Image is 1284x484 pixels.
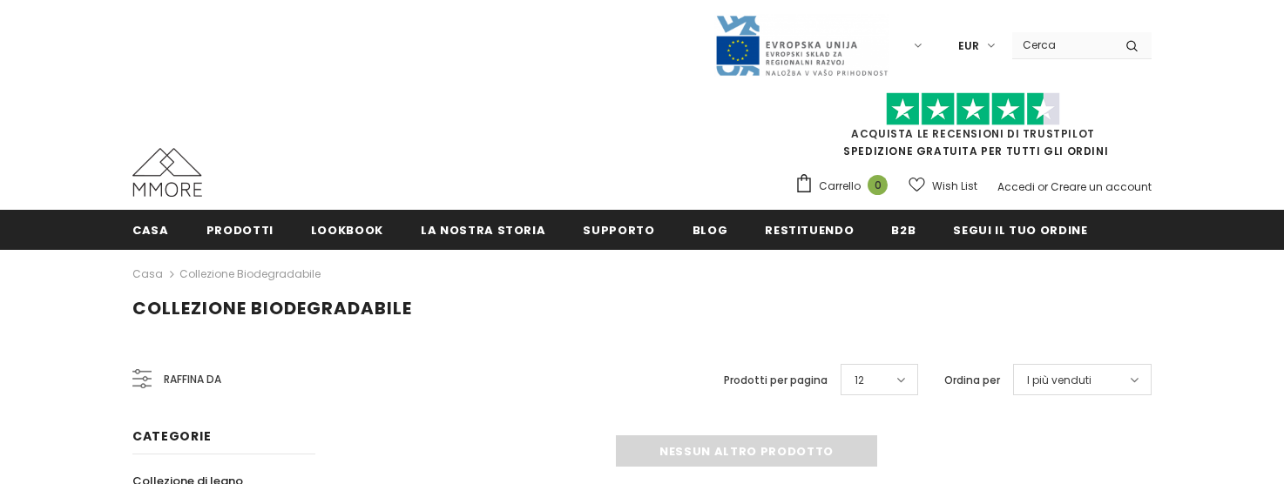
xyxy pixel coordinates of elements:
img: Javni Razpis [714,14,889,77]
span: Lookbook [311,222,383,239]
img: Casi MMORE [132,148,202,197]
label: Ordina per [944,372,1000,389]
span: Raffina da [164,370,221,389]
span: Segui il tuo ordine [953,222,1087,239]
span: EUR [958,37,979,55]
a: Casa [132,264,163,285]
span: La nostra storia [421,222,545,239]
span: 12 [855,372,864,389]
a: B2B [891,210,916,249]
a: Wish List [909,171,977,201]
a: Blog [693,210,728,249]
a: Javni Razpis [714,37,889,52]
a: Segui il tuo ordine [953,210,1087,249]
span: Restituendo [765,222,854,239]
a: Restituendo [765,210,854,249]
span: Categorie [132,427,211,445]
a: supporto [583,210,654,249]
span: Wish List [932,178,977,195]
span: 0 [868,175,888,195]
span: or [1037,179,1048,194]
span: I più venduti [1027,372,1091,389]
a: Casa [132,210,169,249]
a: Collezione biodegradabile [179,266,321,281]
label: Prodotti per pagina [724,372,828,389]
a: La nostra storia [421,210,545,249]
span: B2B [891,222,916,239]
span: Collezione biodegradabile [132,296,412,320]
img: Fidati di Pilot Stars [886,92,1060,126]
span: Casa [132,222,169,239]
span: SPEDIZIONE GRATUITA PER TUTTI GLI ORDINI [794,100,1152,158]
a: Accedi [997,179,1035,194]
span: Blog [693,222,728,239]
input: Search Site [1012,32,1112,57]
span: Prodotti [206,222,274,239]
a: Creare un account [1051,179,1152,194]
span: supporto [583,222,654,239]
a: Carrello 0 [794,173,896,199]
a: Prodotti [206,210,274,249]
a: Lookbook [311,210,383,249]
span: Carrello [819,178,861,195]
a: Acquista le recensioni di TrustPilot [851,126,1095,141]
